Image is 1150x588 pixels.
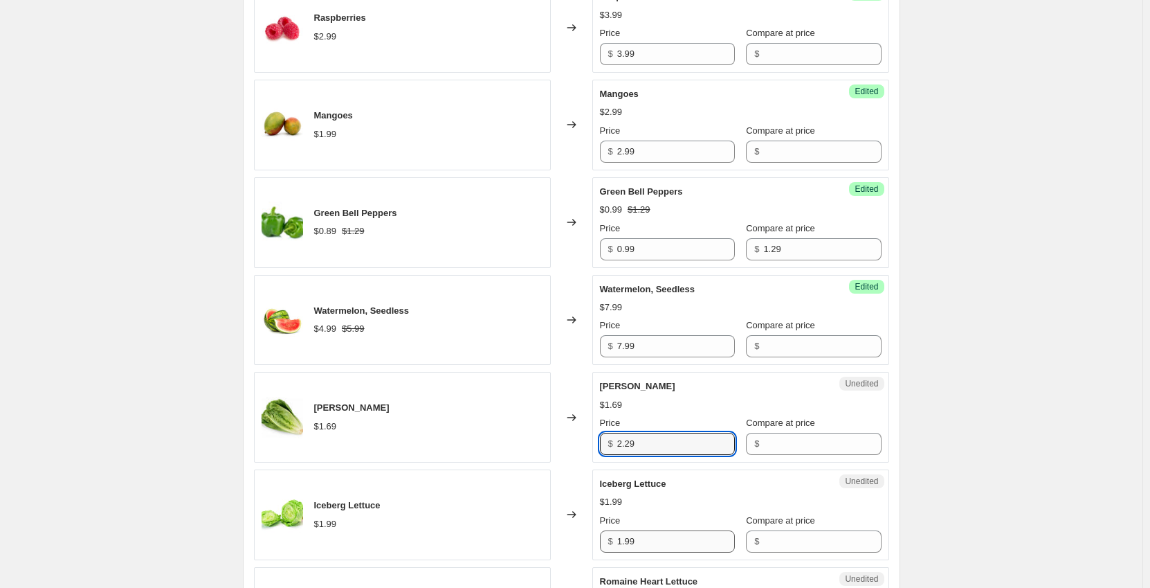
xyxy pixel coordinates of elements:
img: Pepper_GreenBell_0bc271b6-e2e5-4bbe-b251-43077aeb77f1_80x.jpg [262,202,303,243]
img: watermelon_80x.jpg [262,299,303,341]
span: Compare at price [746,515,815,526]
span: $ [608,146,613,157]
span: Price [600,28,621,38]
span: Green Bell Peppers [314,208,397,218]
span: $ [608,438,613,449]
span: Compare at price [746,28,815,38]
span: Mangoes [600,89,639,99]
span: $ [608,341,613,351]
span: Romaine Heart Lettuce [600,576,698,587]
img: mangos_80x.jpg [262,104,303,145]
div: $1.99 [600,495,623,509]
span: Iceberg Lettuce [600,479,666,489]
div: $3.99 [600,8,623,22]
span: Price [600,320,621,330]
img: Lettuce_Iceberg_80x.jpg [262,494,303,535]
strike: $5.99 [342,322,365,336]
div: $0.99 [600,203,623,217]
span: Price [600,418,621,428]
span: Unedited [845,476,878,487]
span: Raspberries [314,12,366,23]
span: Watermelon, Seedless [600,284,695,294]
div: $4.99 [314,322,337,336]
span: Edited [855,281,878,292]
span: [PERSON_NAME] [314,402,390,413]
span: Compare at price [746,320,815,330]
span: Watermelon, Seedless [314,305,410,316]
span: Edited [855,184,878,195]
div: $1.69 [600,398,623,412]
span: Iceberg Lettuce [314,500,381,510]
div: $7.99 [600,301,623,314]
div: $1.99 [314,127,337,141]
span: Mangoes [314,110,353,121]
div: $1.99 [314,517,337,531]
span: $ [754,146,759,157]
span: Compare at price [746,418,815,428]
span: [PERSON_NAME] [600,381,675,391]
span: $ [608,536,613,546]
span: $ [754,244,759,254]
span: $ [608,48,613,59]
strike: $1.29 [342,224,365,238]
span: $ [754,438,759,449]
span: Compare at price [746,223,815,233]
span: $ [608,244,613,254]
div: $0.89 [314,224,337,238]
img: raspberries_80x.jpg [262,7,303,48]
div: $2.99 [600,105,623,119]
span: $ [754,48,759,59]
img: Lettuce_Romaine_6a7c6002-6b84-484c-918c-74bd5621841f_80x.jpg [262,397,303,438]
span: Price [600,515,621,526]
span: $ [754,536,759,546]
span: Green Bell Peppers [600,186,683,197]
span: Price [600,125,621,136]
span: Compare at price [746,125,815,136]
div: $1.69 [314,420,337,434]
span: Unedited [845,378,878,389]
span: Price [600,223,621,233]
strike: $1.29 [628,203,650,217]
div: $2.99 [314,30,337,44]
span: Unedited [845,573,878,585]
span: $ [754,341,759,351]
span: Edited [855,86,878,97]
